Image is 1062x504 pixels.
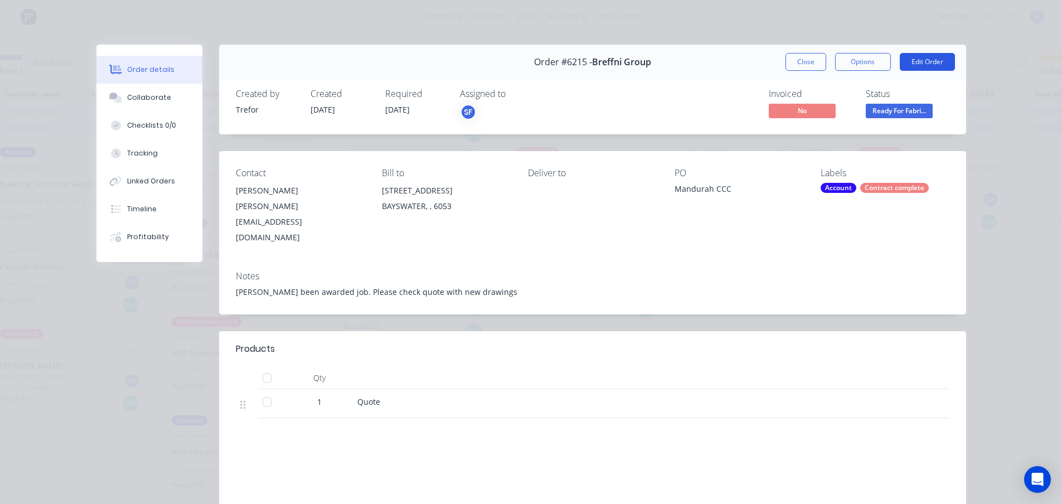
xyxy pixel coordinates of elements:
[127,93,171,103] div: Collaborate
[385,104,410,115] span: [DATE]
[528,168,656,178] div: Deliver to
[311,104,335,115] span: [DATE]
[460,89,571,99] div: Assigned to
[236,89,297,99] div: Created by
[382,198,510,214] div: BAYSWATER, , 6053
[236,198,364,245] div: [PERSON_NAME][EMAIL_ADDRESS][DOMAIN_NAME]
[96,223,202,251] button: Profitability
[860,183,929,193] div: Contract complete
[382,183,510,219] div: [STREET_ADDRESS]BAYSWATER, , 6053
[900,53,955,71] button: Edit Order
[127,65,174,75] div: Order details
[821,183,856,193] div: Account
[1024,466,1051,493] div: Open Intercom Messenger
[96,112,202,139] button: Checklists 0/0
[96,84,202,112] button: Collaborate
[866,89,949,99] div: Status
[460,104,477,120] button: SF
[127,232,169,242] div: Profitability
[357,396,380,407] span: Quote
[675,168,803,178] div: PO
[96,195,202,223] button: Timeline
[127,120,176,130] div: Checklists 0/0
[385,89,447,99] div: Required
[96,139,202,167] button: Tracking
[769,89,852,99] div: Invoiced
[592,57,651,67] span: Breffni Group
[286,367,353,389] div: Qty
[236,104,297,115] div: Trefor
[236,168,364,178] div: Contact
[127,204,157,214] div: Timeline
[382,168,510,178] div: Bill to
[534,57,592,67] span: Order #6215 -
[675,183,803,198] div: Mandurah CCC
[821,168,949,178] div: Labels
[317,396,322,408] span: 1
[236,183,364,245] div: [PERSON_NAME][PERSON_NAME][EMAIL_ADDRESS][DOMAIN_NAME]
[866,104,933,118] span: Ready For Fabri...
[866,104,933,120] button: Ready For Fabri...
[127,148,158,158] div: Tracking
[236,271,949,282] div: Notes
[96,56,202,84] button: Order details
[785,53,826,71] button: Close
[96,167,202,195] button: Linked Orders
[311,89,372,99] div: Created
[769,104,836,118] span: No
[127,176,175,186] div: Linked Orders
[236,342,275,356] div: Products
[835,53,891,71] button: Options
[382,183,510,198] div: [STREET_ADDRESS]
[236,183,364,198] div: [PERSON_NAME]
[236,286,949,298] div: [PERSON_NAME] been awarded job. Please check quote with new drawings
